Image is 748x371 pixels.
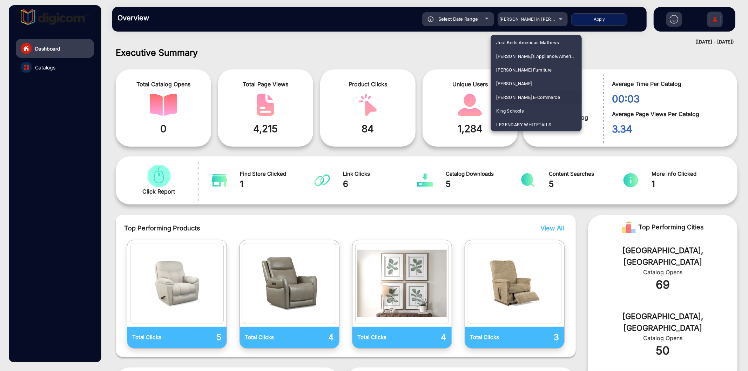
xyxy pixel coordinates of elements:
span: [PERSON_NAME] Furniture [496,63,552,77]
span: [PERSON_NAME]'s Appliance/America's Mattress [496,49,576,63]
span: LEGENDARY WHITETAILS [496,118,551,131]
span: [PERSON_NAME] [496,77,532,90]
span: [PERSON_NAME] E-Commerce [496,90,560,104]
span: King Schools [496,104,524,118]
span: Just Beds Americas Mattress [496,36,559,49]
